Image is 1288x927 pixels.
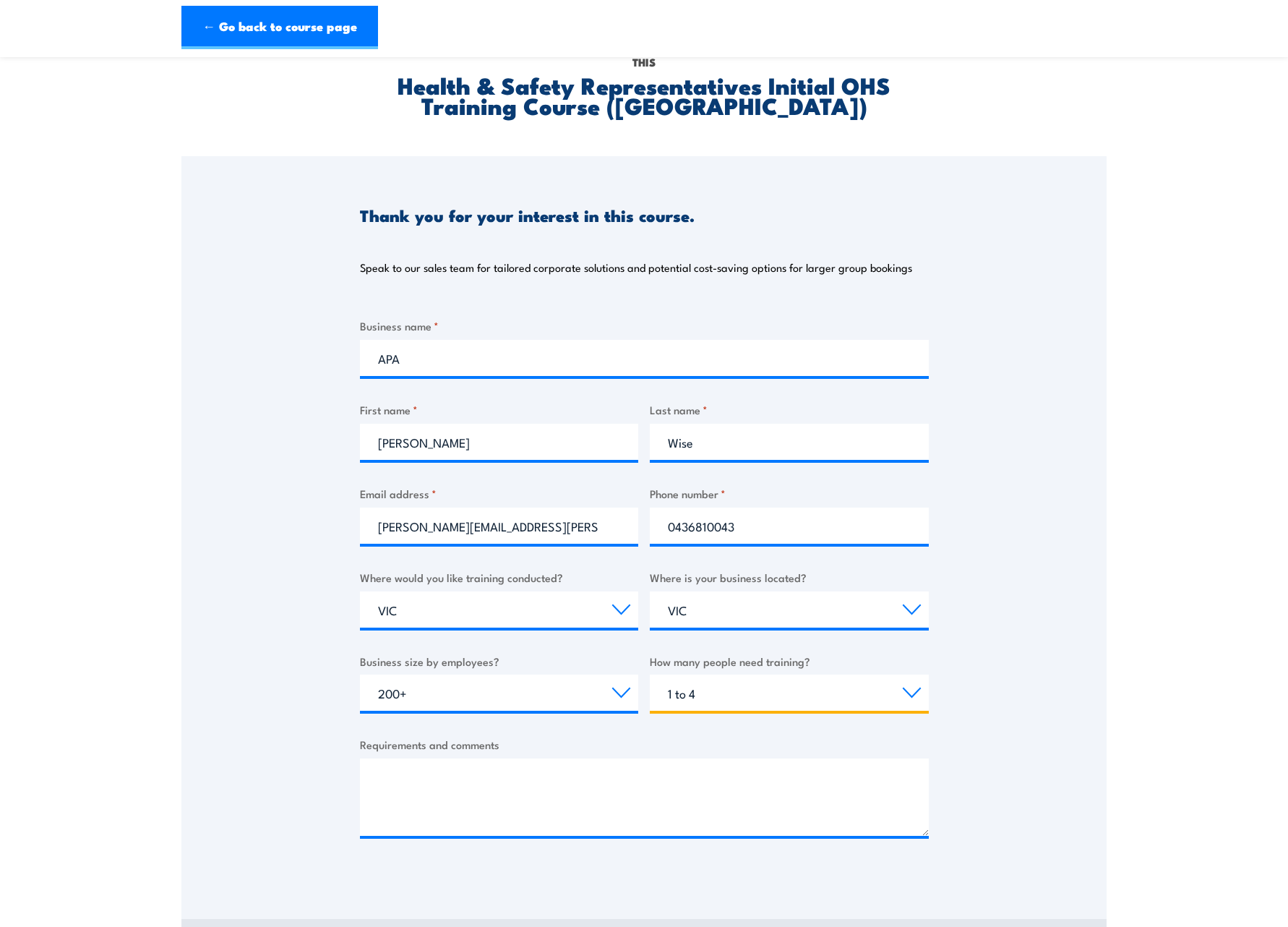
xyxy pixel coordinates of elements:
[360,260,912,275] p: Speak to our sales team for tailored corporate solutions and potential cost-saving options for la...
[360,736,929,753] label: Requirements and comments
[650,485,929,502] label: Phone number
[360,317,929,334] label: Business name
[650,653,929,670] label: How many people need training?
[181,6,378,49] a: ← Go back to course page
[360,485,639,502] label: Email address
[650,569,929,586] label: Where is your business located?
[360,54,929,70] p: This
[360,74,929,115] h2: Health & Safety Representatives Initial OHS Training Course ([GEOGRAPHIC_DATA])
[360,207,695,223] h3: Thank you for your interest in this course.
[650,401,929,418] label: Last name
[360,569,639,586] label: Where would you like training conducted?
[360,653,639,670] label: Business size by employees?
[360,401,639,418] label: First name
